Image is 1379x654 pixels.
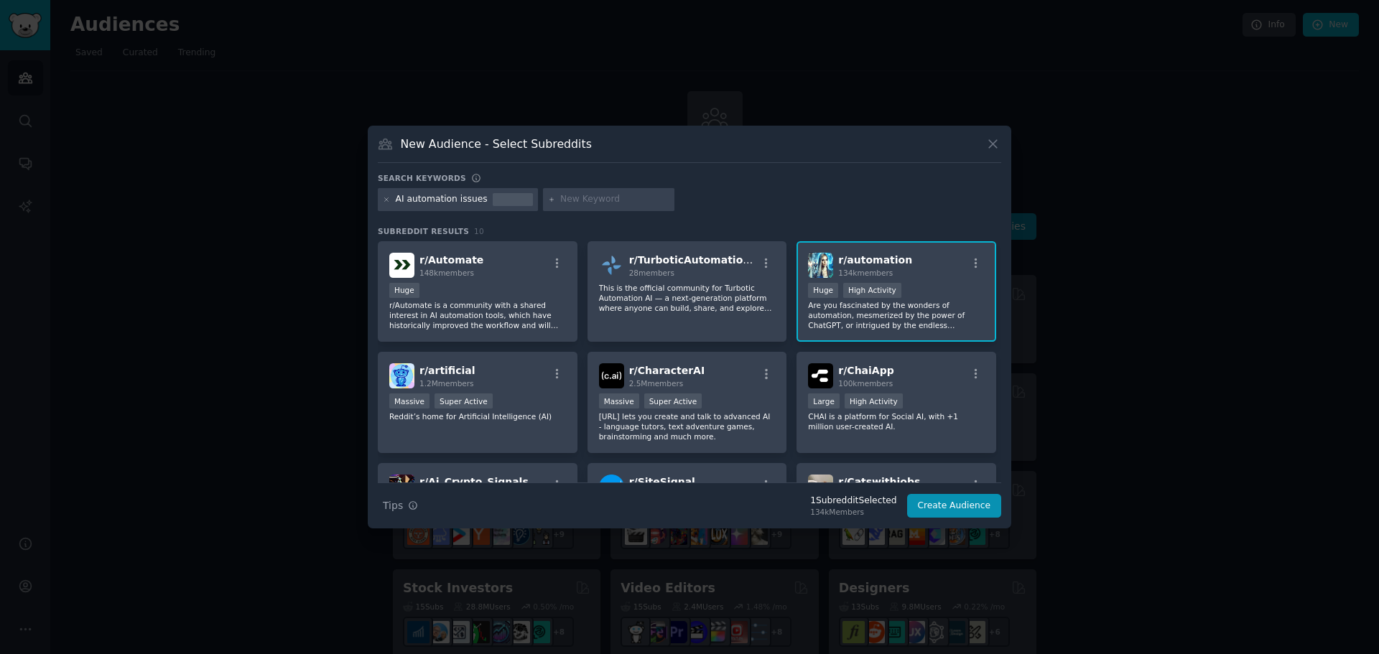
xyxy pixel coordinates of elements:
[599,283,776,313] p: This is the official community for Turbotic Automation AI — a next-generation platform where anyo...
[378,173,466,183] h3: Search keywords
[810,495,896,508] div: 1 Subreddit Selected
[843,283,901,298] div: High Activity
[419,365,475,376] span: r/ artificial
[474,227,484,235] span: 10
[599,393,639,408] div: Massive
[389,283,419,298] div: Huge
[629,254,762,266] span: r/ TurboticAutomationAI
[599,363,624,388] img: CharacterAI
[389,393,430,408] div: Massive
[389,475,414,500] img: Ai_Crypto_Signals
[599,411,776,442] p: [URL] lets you create and talk to advanced AI - language tutors, text adventure games, brainstorm...
[810,507,896,517] div: 134k Members
[389,411,566,421] p: Reddit’s home for Artificial Intelligence (AI)
[808,393,840,408] div: Large
[389,300,566,330] p: r/Automate is a community with a shared interest in AI automation tools, which have historically ...
[838,254,912,266] span: r/ automation
[599,475,624,500] img: SiteSignal
[808,300,985,330] p: Are you fascinated by the wonders of automation, mesmerized by the power of ChatGPT, or intrigued...
[419,476,529,487] span: r/ Ai_Crypto_Signals
[808,283,838,298] div: Huge
[808,411,985,431] p: CHAI is a platform for Social AI, with +1 million user-created AI.
[845,393,903,408] div: High Activity
[435,393,493,408] div: Super Active
[419,268,474,277] span: 148k members
[389,363,414,388] img: artificial
[396,193,488,206] div: AI automation issues
[629,379,684,388] span: 2.5M members
[838,268,893,277] span: 134k members
[629,268,674,277] span: 28 members
[560,193,669,206] input: New Keyword
[389,253,414,278] img: Automate
[383,498,403,513] span: Tips
[808,253,833,278] img: automation
[838,476,920,487] span: r/ Catswithjobs
[629,476,695,487] span: r/ SiteSignal
[401,136,592,151] h3: New Audience - Select Subreddits
[838,365,893,376] span: r/ ChaiApp
[629,365,705,376] span: r/ CharacterAI
[808,363,833,388] img: ChaiApp
[378,226,469,236] span: Subreddit Results
[419,254,483,266] span: r/ Automate
[644,393,702,408] div: Super Active
[419,379,474,388] span: 1.2M members
[599,253,624,278] img: TurboticAutomationAI
[907,494,1002,518] button: Create Audience
[808,475,833,500] img: Catswithjobs
[838,379,893,388] span: 100k members
[378,493,423,518] button: Tips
